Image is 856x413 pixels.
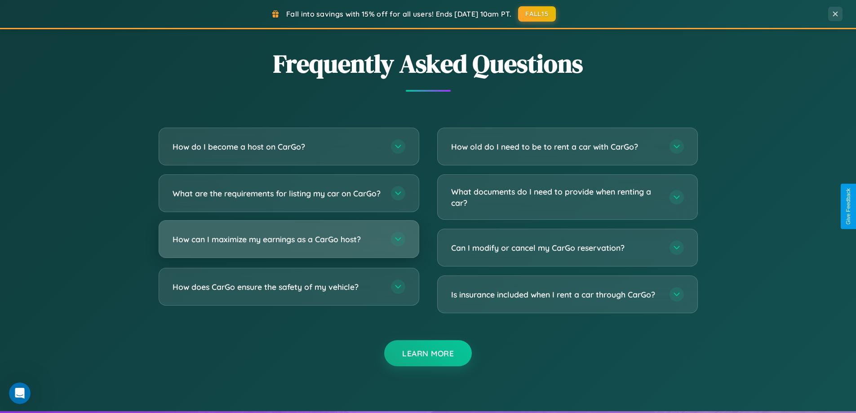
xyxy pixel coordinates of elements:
[159,46,698,81] h2: Frequently Asked Questions
[845,188,852,225] div: Give Feedback
[518,6,556,22] button: FALL15
[173,281,382,293] h3: How does CarGo ensure the safety of my vehicle?
[173,141,382,152] h3: How do I become a host on CarGo?
[451,242,661,253] h3: Can I modify or cancel my CarGo reservation?
[173,234,382,245] h3: How can I maximize my earnings as a CarGo host?
[173,188,382,199] h3: What are the requirements for listing my car on CarGo?
[286,9,511,18] span: Fall into savings with 15% off for all users! Ends [DATE] 10am PT.
[451,141,661,152] h3: How old do I need to be to rent a car with CarGo?
[384,340,472,366] button: Learn More
[451,289,661,300] h3: Is insurance included when I rent a car through CarGo?
[9,382,31,404] iframe: Intercom live chat
[451,186,661,208] h3: What documents do I need to provide when renting a car?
